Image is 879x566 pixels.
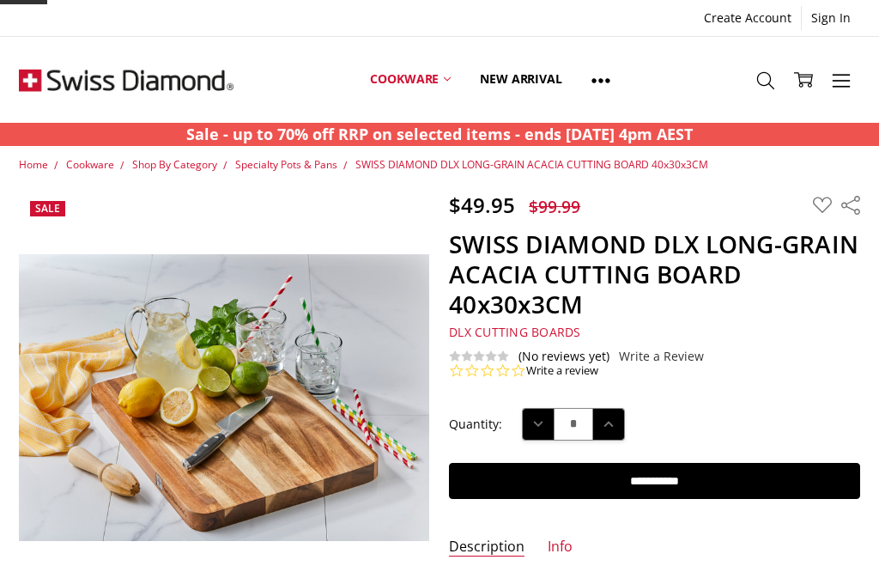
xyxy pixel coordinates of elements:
a: Cookware [66,157,114,172]
label: Quantity: [449,415,502,434]
a: Cookware [355,41,465,118]
span: $49.95 [449,191,515,219]
a: Shop By Category [132,157,217,172]
span: (No reviews yet) [518,350,609,363]
a: Write a Review [619,350,704,363]
a: Description [449,538,524,557]
a: Write a review [526,363,598,379]
a: Specialty Pots & Pans [235,157,337,172]
span: DLX Cutting Boards [449,324,581,340]
span: Sale [35,201,60,216]
a: Home [19,157,48,172]
strong: Sale - up to 70% off RRP on selected items - ends [DATE] 4pm AEST [186,124,693,144]
h1: SWISS DIAMOND DLX LONG-GRAIN ACACIA CUTTING BOARD 40x30x3CM [449,229,859,320]
span: $99.99 [529,195,580,218]
a: Show All [577,41,625,119]
a: Sign In [802,6,860,30]
a: Create Account [694,6,801,30]
img: Free Shipping On Every Order [19,37,233,123]
a: SWISS DIAMOND DLX LONG-GRAIN ACACIA CUTTING BOARD 40x30x3CM [355,157,708,172]
a: Info [548,538,573,557]
a: New arrival [465,41,576,118]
